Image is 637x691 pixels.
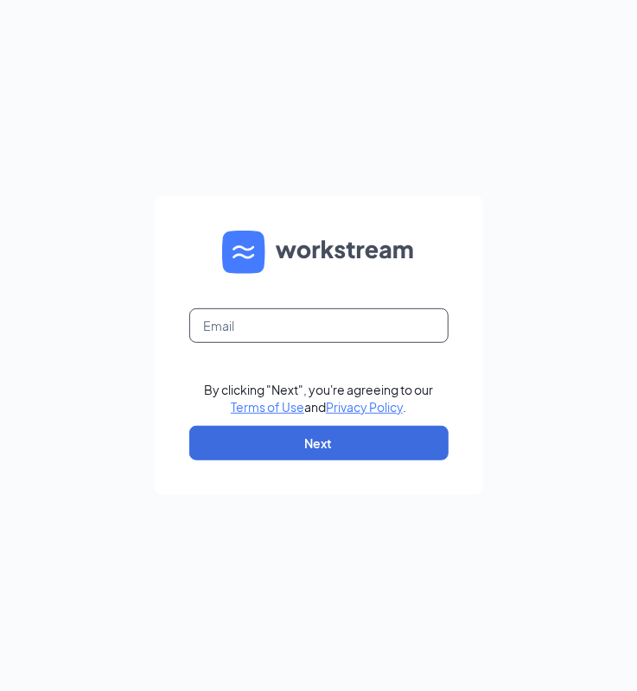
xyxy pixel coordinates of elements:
[326,399,403,415] a: Privacy Policy
[231,399,304,415] a: Terms of Use
[189,426,449,460] button: Next
[189,308,449,343] input: Email
[222,231,416,274] img: WS logo and Workstream text
[204,381,433,415] div: By clicking "Next", you're agreeing to our and .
